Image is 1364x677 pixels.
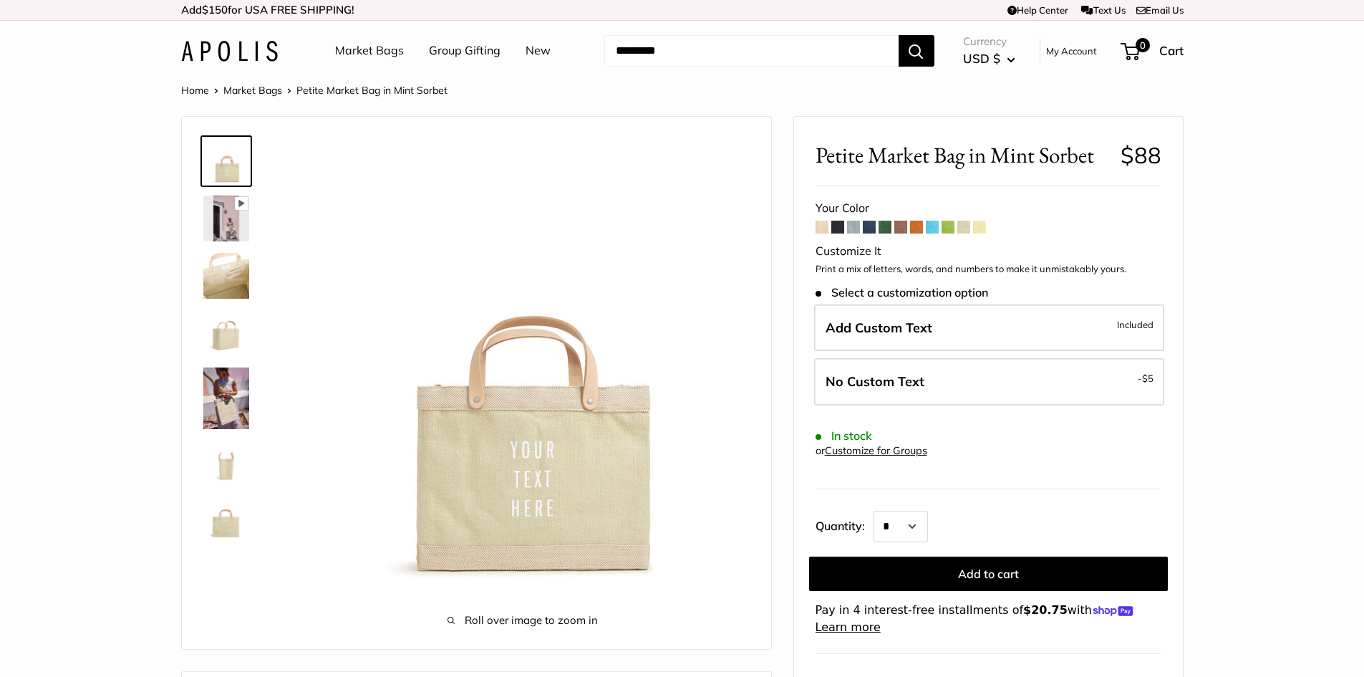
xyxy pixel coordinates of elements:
[1046,42,1097,59] a: My Account
[1121,141,1161,169] span: $88
[809,557,1168,591] button: Add to cart
[1122,39,1184,62] a: 0 Cart
[814,358,1164,405] label: Leave Blank
[816,429,872,443] span: In stock
[202,3,228,16] span: $150
[181,81,448,100] nav: Breadcrumb
[200,193,252,244] a: Petite Market Bag in Mint Sorbet
[203,196,249,241] img: Petite Market Bag in Mint Sorbet
[814,304,1164,352] label: Add Custom Text
[200,135,252,187] a: Petite Market Bag in Mint Sorbet
[816,286,988,299] span: Select a customization option
[203,441,249,486] img: Petite Market Bag in Mint Sorbet
[181,84,209,97] a: Home
[1138,370,1153,387] span: -
[963,51,1000,66] span: USD $
[1142,373,1153,384] span: $5
[203,368,249,429] img: Petite Market Bag in Mint Sorbet
[526,40,551,62] a: New
[816,262,1161,277] p: Print a mix of letters, words, and numbers to make it unmistakably yours.
[429,40,500,62] a: Group Gifting
[200,552,252,604] a: Petite Market Bag in Mint Sorbet
[200,365,252,432] a: Petite Market Bag in Mint Sorbet
[816,198,1161,219] div: Your Color
[604,35,899,67] input: Search...
[181,41,278,62] img: Apolis
[1081,4,1125,16] a: Text Us
[200,250,252,302] a: Petite Market Bag in Mint Sorbet
[1007,4,1068,16] a: Help Center
[203,138,249,184] img: Petite Market Bag in Mint Sorbet
[1117,316,1153,333] span: Included
[899,35,934,67] button: Search
[203,555,249,601] img: Petite Market Bag in Mint Sorbet
[1159,43,1184,58] span: Cart
[826,320,932,336] span: Add Custom Text
[203,253,249,299] img: Petite Market Bag in Mint Sorbet
[1136,4,1184,16] a: Email Us
[816,506,874,542] label: Quantity:
[825,444,927,457] a: Customize for Groups
[963,47,1015,70] button: USD $
[816,241,1161,262] div: Customize It
[816,142,1110,168] span: Petite Market Bag in Mint Sorbet
[203,498,249,544] img: description_Seal of authenticity printed on the backside of every bag.
[203,310,249,356] img: Petite Market Bag in Mint Sorbet
[200,495,252,547] a: description_Seal of authenticity printed on the backside of every bag.
[335,40,404,62] a: Market Bags
[296,138,750,592] img: Petite Market Bag in Mint Sorbet
[200,438,252,489] a: Petite Market Bag in Mint Sorbet
[223,84,282,97] a: Market Bags
[296,84,448,97] span: Petite Market Bag in Mint Sorbet
[963,32,1015,52] span: Currency
[1135,38,1149,52] span: 0
[826,373,924,390] span: No Custom Text
[296,610,750,630] span: Roll over image to zoom in
[200,307,252,359] a: Petite Market Bag in Mint Sorbet
[816,441,927,461] div: or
